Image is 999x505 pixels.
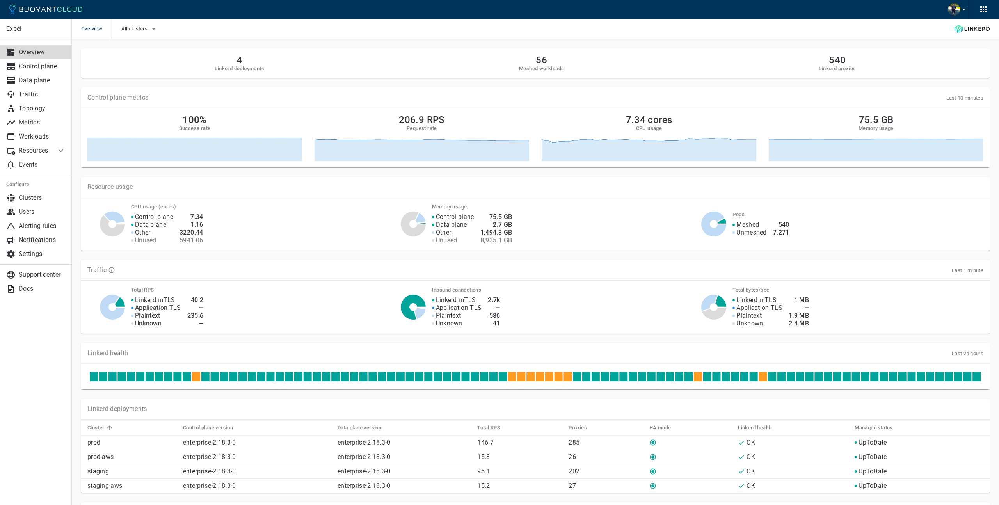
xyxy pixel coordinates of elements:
p: Unknown [436,320,462,327]
a: 7.34 coresCPU usage [542,114,756,161]
h4: 1,494.3 GB [480,229,512,236]
h5: Linkerd health [738,425,772,431]
p: 202 [569,468,643,475]
span: Overview [81,19,112,39]
h4: — [187,320,204,327]
span: HA mode [649,424,681,431]
a: enterprise-2.18.3-0 [183,468,236,475]
img: Bjorn Stange [948,3,960,16]
h2: 206.9 RPS [399,114,445,125]
h5: HA mode [649,425,671,431]
a: 75.5 GBMemory usage [769,114,983,161]
h4: 8,935.1 GB [480,236,512,244]
p: Data plane [135,221,166,229]
p: Control plane [436,213,474,221]
p: Unused [135,236,156,244]
h4: 1.16 [180,221,203,229]
p: Settings [19,250,66,258]
p: Control plane [19,62,66,70]
span: Proxies [569,424,597,431]
h5: Linkerd proxies [819,66,856,72]
span: All clusters [121,26,149,32]
h4: 540 [773,221,789,229]
p: Support center [19,271,66,279]
p: Application TLS [436,304,482,312]
a: enterprise-2.18.3-0 [183,482,236,489]
p: 95.1 [477,468,562,475]
h5: Managed status [855,425,893,431]
p: Linkerd mTLS [736,296,777,304]
h4: 5941.06 [180,236,203,244]
p: Traffic [19,91,66,98]
p: Plaintext [436,312,461,320]
span: Last 24 hours [952,350,983,356]
span: Managed status [855,424,903,431]
p: Resources [19,147,50,155]
h4: 2.7k [488,296,500,304]
p: Data plane [436,221,467,229]
p: Other [436,229,452,236]
h5: Meshed workloads [519,66,564,72]
span: Last 10 minutes [946,95,984,101]
p: OK [747,482,755,490]
p: staging-aws [87,482,177,490]
h2: 7.34 cores [626,114,672,125]
p: 15.2 [477,482,562,490]
h4: 41 [488,320,500,327]
a: enterprise-2.18.3-0 [183,439,236,446]
p: Control plane [135,213,173,221]
p: prod [87,439,177,446]
h2: 56 [519,55,564,66]
h4: 1 MB [789,296,809,304]
h2: 540 [819,55,856,66]
h4: 586 [488,312,500,320]
span: Total RPS [477,424,510,431]
p: 26 [569,453,643,461]
p: Unknown [736,320,763,327]
span: Linkerd health [738,424,782,431]
h4: 40.2 [187,296,204,304]
p: Alerting rules [19,222,66,230]
h4: 2.4 MB [789,320,809,327]
h2: 4 [215,55,264,66]
h5: Success rate [179,125,211,132]
p: Unmeshed [736,229,766,236]
h5: Total RPS [477,425,500,431]
p: Topology [19,105,66,112]
p: OK [747,439,755,446]
p: UpToDate [859,439,887,446]
p: 285 [569,439,643,446]
p: Plaintext [135,312,160,320]
p: OK [747,468,755,475]
p: Linkerd mTLS [135,296,175,304]
h5: Control plane version [183,425,233,431]
p: UpToDate [859,482,887,490]
p: Application TLS [736,304,782,312]
p: Unused [436,236,457,244]
p: prod-aws [87,453,177,461]
p: Resource usage [87,183,983,191]
h5: CPU usage [636,125,662,132]
p: staging [87,468,177,475]
p: Other [135,229,151,236]
a: enterprise-2.18.3-0 [338,439,391,446]
h5: Cluster [87,425,105,431]
p: Notifications [19,236,66,244]
a: enterprise-2.18.3-0 [338,453,391,461]
h4: 7,271 [773,229,789,236]
h5: Data plane version [338,425,381,431]
p: Linkerd health [87,349,128,357]
p: Users [19,208,66,216]
p: Workloads [19,133,66,140]
a: 206.9 RPSRequest rate [315,114,529,161]
p: UpToDate [859,468,887,475]
p: 27 [569,482,643,490]
p: Data plane [19,76,66,84]
p: Linkerd mTLS [436,296,476,304]
h4: — [187,304,204,312]
a: enterprise-2.18.3-0 [338,482,391,489]
svg: TLS data is compiled from traffic seen by Linkerd proxies. RPS and TCP bytes reflect both inbound... [108,267,115,274]
h2: 100% [183,114,207,125]
h5: Request rate [407,125,437,132]
p: 15.8 [477,453,562,461]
